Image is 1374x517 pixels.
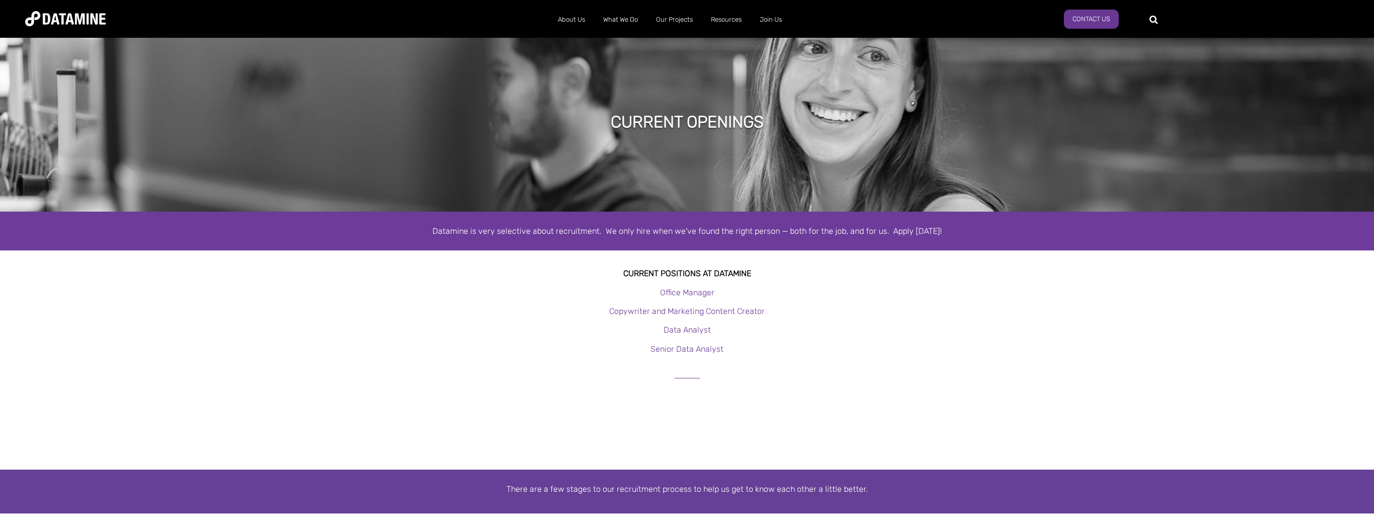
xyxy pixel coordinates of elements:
img: Datamine [25,11,106,26]
a: Resources [702,7,751,33]
a: Join Us [751,7,791,33]
a: Copywriter and Marketing Content Creator [609,306,765,316]
a: Our Projects [647,7,702,33]
a: What We Do [594,7,647,33]
a: Office Manager [660,288,714,297]
p: There are a few stages to our recruitment process to help us get to know each other a little better. [400,482,974,496]
a: About Us [549,7,594,33]
h1: Current Openings [611,111,764,133]
a: Senior Data Analyst [650,344,724,354]
a: Data Analyst [664,325,711,335]
div: Datamine is very selective about recruitment. We only hire when we've found the right person — bo... [400,224,974,238]
strong: Current Positions at datamine [623,269,751,278]
a: Contact Us [1064,10,1119,29]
